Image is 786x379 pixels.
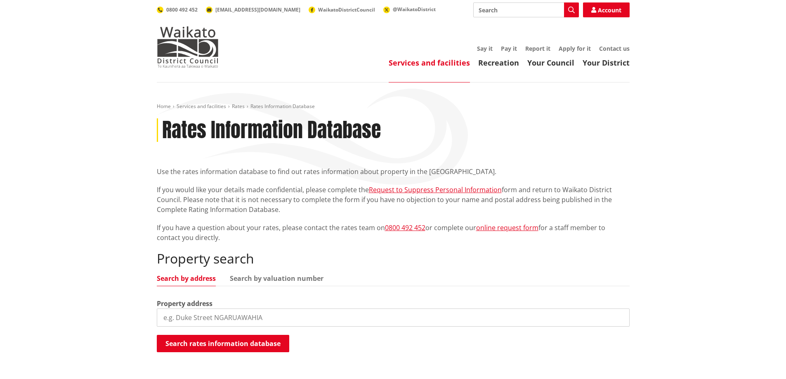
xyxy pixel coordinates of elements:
p: Use the rates information database to find out rates information about property in the [GEOGRAPHI... [157,167,630,177]
a: Rates [232,103,245,110]
button: Search rates information database [157,335,289,352]
h2: Property search [157,251,630,266]
p: If you would like your details made confidential, please complete the form and return to Waikato ... [157,185,630,214]
a: Your District [583,58,630,68]
a: Home [157,103,171,110]
a: Request to Suppress Personal Information [369,185,502,194]
label: Property address [157,299,212,308]
a: WaikatoDistrictCouncil [309,6,375,13]
span: @WaikatoDistrict [393,6,436,13]
a: Your Council [527,58,574,68]
input: e.g. Duke Street NGARUAWAHIA [157,308,630,327]
p: If you have a question about your rates, please contact the rates team on or complete our for a s... [157,223,630,242]
h1: Rates Information Database [162,118,381,142]
a: Say it [477,45,493,52]
a: Pay it [501,45,517,52]
span: WaikatoDistrictCouncil [318,6,375,13]
a: [EMAIL_ADDRESS][DOMAIN_NAME] [206,6,300,13]
a: Search by valuation number [230,275,323,282]
span: [EMAIL_ADDRESS][DOMAIN_NAME] [215,6,300,13]
span: Rates Information Database [250,103,315,110]
a: Services and facilities [389,58,470,68]
span: 0800 492 452 [166,6,198,13]
a: Contact us [599,45,630,52]
a: Account [583,2,630,17]
a: 0800 492 452 [157,6,198,13]
a: Search by address [157,275,216,282]
a: Recreation [478,58,519,68]
nav: breadcrumb [157,103,630,110]
a: Services and facilities [177,103,226,110]
a: Apply for it [559,45,591,52]
a: Report it [525,45,550,52]
a: 0800 492 452 [385,223,425,232]
a: @WaikatoDistrict [383,6,436,13]
a: online request form [476,223,538,232]
input: Search input [473,2,579,17]
img: Waikato District Council - Te Kaunihera aa Takiwaa o Waikato [157,26,219,68]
